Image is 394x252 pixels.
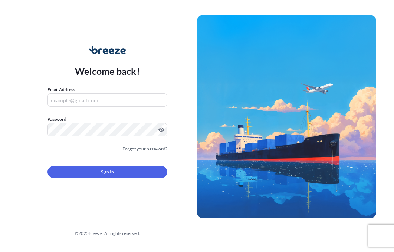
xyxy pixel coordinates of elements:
[47,86,75,93] label: Email Address
[18,230,197,237] div: © 2025 Breeze. All rights reserved.
[47,116,167,123] label: Password
[75,65,140,77] p: Welcome back!
[101,168,114,176] span: Sign In
[47,93,167,107] input: example@gmail.com
[158,127,164,133] button: Show password
[122,145,167,153] a: Forgot your password?
[197,15,376,218] img: Ship illustration
[47,166,167,178] button: Sign In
